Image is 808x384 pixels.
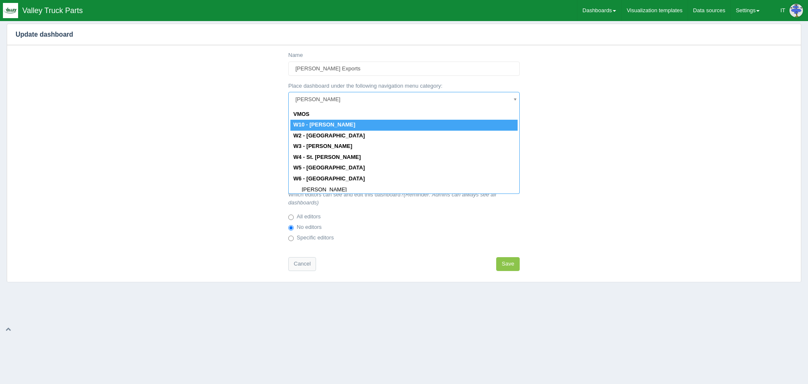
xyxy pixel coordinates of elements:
span: W6 - [GEOGRAPHIC_DATA] [293,175,365,182]
span: W2 - [GEOGRAPHIC_DATA] [293,132,365,139]
span: W3 - [PERSON_NAME] [293,143,352,149]
span: W5 - [GEOGRAPHIC_DATA] [293,164,365,171]
span: W10 - [PERSON_NAME] [293,121,355,128]
span: VMOS [293,111,309,117]
span: W4 - St. [PERSON_NAME] [293,154,361,160]
span: [PERSON_NAME] [302,186,347,193]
